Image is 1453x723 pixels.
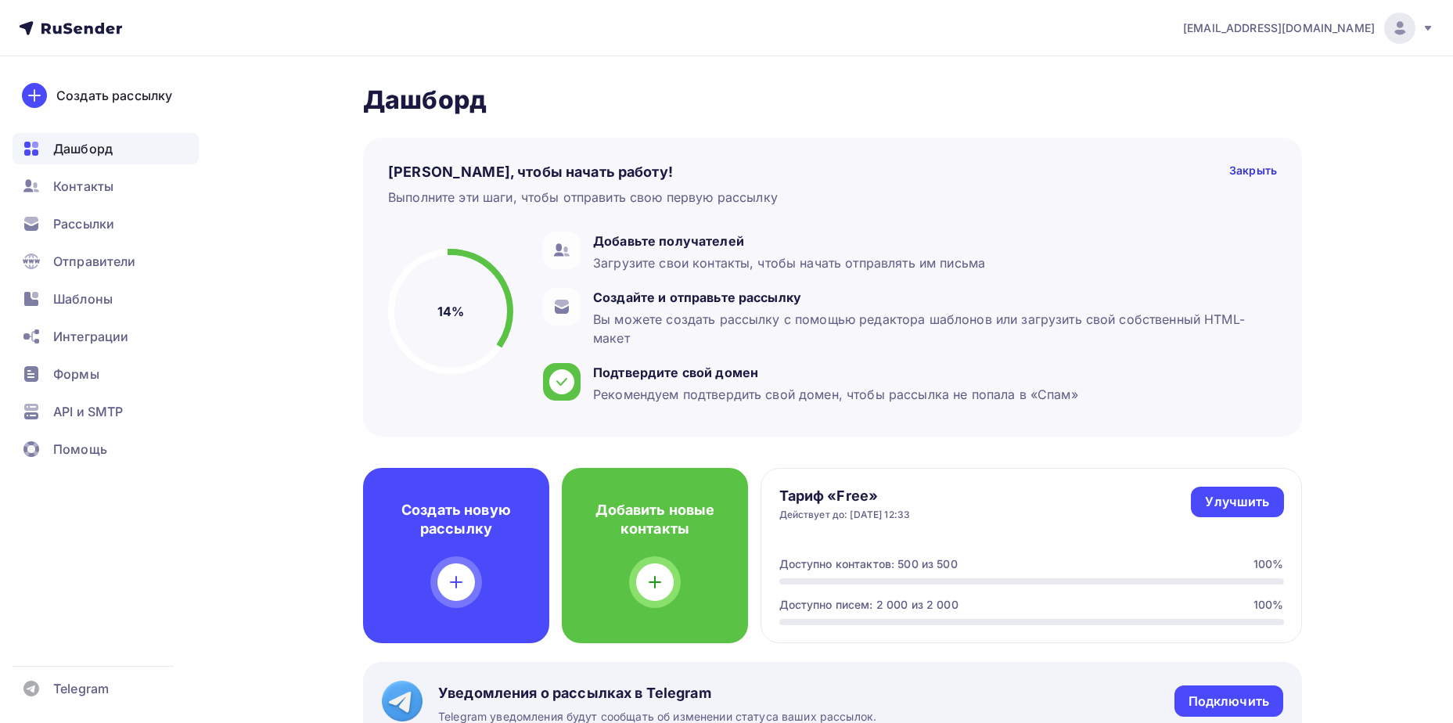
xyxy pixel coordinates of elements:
a: Формы [13,358,199,390]
div: 100% [1253,597,1284,613]
span: Рассылки [53,214,114,233]
div: Создать рассылку [56,86,172,105]
span: API и SMTP [53,402,123,421]
div: Действует до: [DATE] 12:33 [779,509,911,521]
a: Дашборд [13,133,199,164]
span: Уведомления о рассылках в Telegram [438,684,876,703]
a: [EMAIL_ADDRESS][DOMAIN_NAME] [1183,13,1434,44]
a: Отправители [13,246,199,277]
span: Telegram [53,679,109,698]
h5: 14% [437,302,464,321]
div: Добавьте получателей [593,232,985,250]
span: [EMAIL_ADDRESS][DOMAIN_NAME] [1183,20,1375,36]
span: Помощь [53,440,107,459]
div: Рекомендуем подтвердить свой домен, чтобы рассылка не попала в «Спам» [593,385,1078,404]
div: Доступно контактов: 500 из 500 [779,556,958,572]
h4: Добавить новые контакты [587,501,723,538]
a: Рассылки [13,208,199,239]
div: Подтвердите свой домен [593,363,1078,382]
span: Формы [53,365,99,383]
h4: Создать новую рассылку [388,501,524,538]
div: Создайте и отправьте рассылку [593,288,1269,307]
div: Загрузите свои контакты, чтобы начать отправлять им письма [593,254,985,272]
div: Закрыть [1229,163,1277,182]
div: Выполните эти шаги, чтобы отправить свою первую рассылку [388,188,778,207]
div: Доступно писем: 2 000 из 2 000 [779,597,958,613]
a: Контакты [13,171,199,202]
h4: Тариф «Free» [779,487,911,505]
span: Отправители [53,252,136,271]
div: 100% [1253,556,1284,572]
h2: Дашборд [363,85,1302,116]
span: Дашборд [53,139,113,158]
div: Подключить [1189,692,1269,710]
span: Шаблоны [53,290,113,308]
a: Шаблоны [13,283,199,315]
span: Интеграции [53,327,128,346]
span: Контакты [53,177,113,196]
h4: [PERSON_NAME], чтобы начать работу! [388,163,673,182]
div: Улучшить [1205,493,1269,511]
div: Вы можете создать рассылку с помощью редактора шаблонов или загрузить свой собственный HTML-макет [593,310,1269,347]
